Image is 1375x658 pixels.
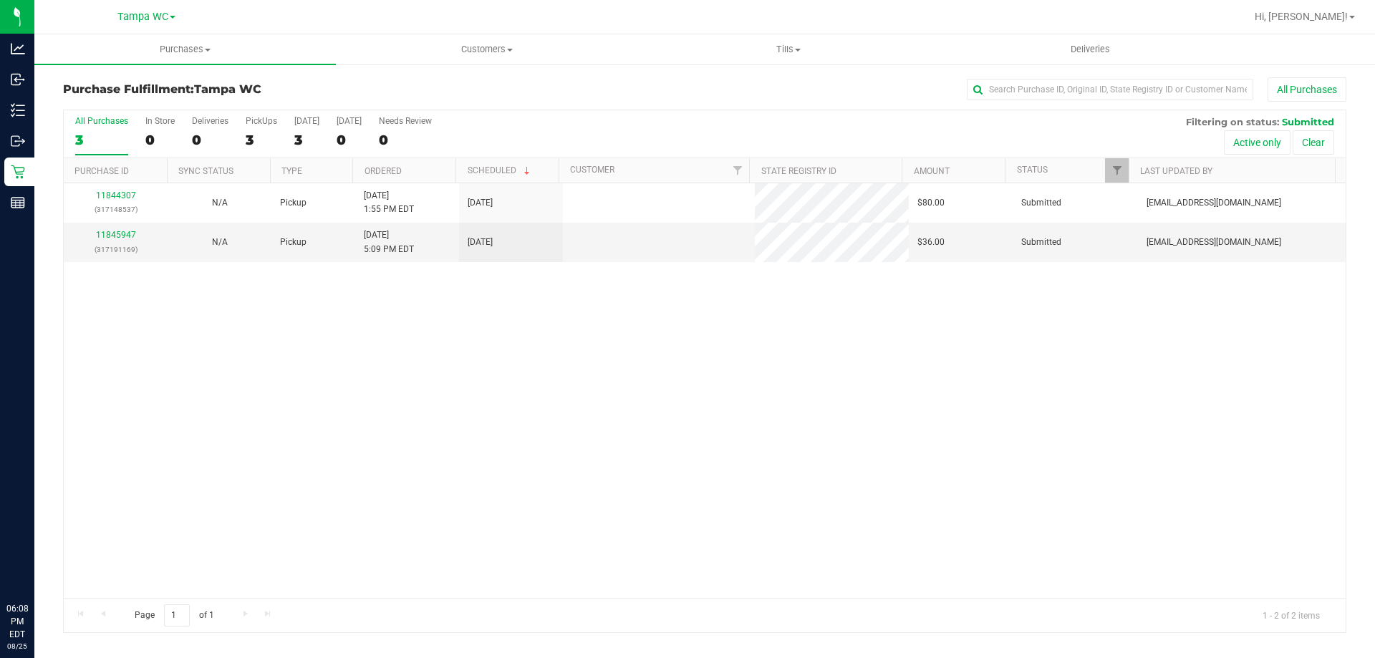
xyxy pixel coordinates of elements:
[6,602,28,641] p: 06:08 PM EDT
[379,116,432,126] div: Needs Review
[1105,158,1129,183] a: Filter
[75,116,128,126] div: All Purchases
[1224,130,1290,155] button: Active only
[1268,77,1346,102] button: All Purchases
[280,196,307,210] span: Pickup
[72,203,159,216] p: (317148537)
[917,196,945,210] span: $80.00
[1147,236,1281,249] span: [EMAIL_ADDRESS][DOMAIN_NAME]
[178,166,233,176] a: Sync Status
[638,43,938,56] span: Tills
[14,543,57,586] iframe: Resource center
[212,196,228,210] button: N/A
[164,604,190,626] input: 1
[914,166,950,176] a: Amount
[280,236,307,249] span: Pickup
[11,42,25,56] inline-svg: Analytics
[761,166,836,176] a: State Registry ID
[917,236,945,249] span: $36.00
[75,132,128,148] div: 3
[11,134,25,148] inline-svg: Outbound
[940,34,1241,64] a: Deliveries
[122,604,226,626] span: Page of 1
[117,11,168,23] span: Tampa WC
[294,116,319,126] div: [DATE]
[281,166,302,176] a: Type
[96,230,136,240] a: 11845947
[74,166,129,176] a: Purchase ID
[337,116,362,126] div: [DATE]
[1186,116,1279,127] span: Filtering on status:
[1051,43,1129,56] span: Deliveries
[194,82,261,96] span: Tampa WC
[63,83,491,96] h3: Purchase Fulfillment:
[337,43,637,56] span: Customers
[192,132,228,148] div: 0
[337,132,362,148] div: 0
[637,34,939,64] a: Tills
[11,195,25,210] inline-svg: Reports
[212,236,228,249] button: N/A
[336,34,637,64] a: Customers
[145,116,175,126] div: In Store
[11,165,25,179] inline-svg: Retail
[212,198,228,208] span: Not Applicable
[379,132,432,148] div: 0
[1251,604,1331,626] span: 1 - 2 of 2 items
[1021,196,1061,210] span: Submitted
[1021,236,1061,249] span: Submitted
[11,72,25,87] inline-svg: Inbound
[364,228,414,256] span: [DATE] 5:09 PM EDT
[570,165,614,175] a: Customer
[246,116,277,126] div: PickUps
[1255,11,1348,22] span: Hi, [PERSON_NAME]!
[72,243,159,256] p: (317191169)
[1293,130,1334,155] button: Clear
[468,165,533,175] a: Scheduled
[1282,116,1334,127] span: Submitted
[1140,166,1212,176] a: Last Updated By
[364,189,414,216] span: [DATE] 1:55 PM EDT
[294,132,319,148] div: 3
[1147,196,1281,210] span: [EMAIL_ADDRESS][DOMAIN_NAME]
[365,166,402,176] a: Ordered
[6,641,28,652] p: 08/25
[145,132,175,148] div: 0
[192,116,228,126] div: Deliveries
[468,196,493,210] span: [DATE]
[246,132,277,148] div: 3
[34,34,336,64] a: Purchases
[967,79,1253,100] input: Search Purchase ID, Original ID, State Registry ID or Customer Name...
[468,236,493,249] span: [DATE]
[212,237,228,247] span: Not Applicable
[34,43,336,56] span: Purchases
[725,158,749,183] a: Filter
[96,190,136,200] a: 11844307
[11,103,25,117] inline-svg: Inventory
[1017,165,1048,175] a: Status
